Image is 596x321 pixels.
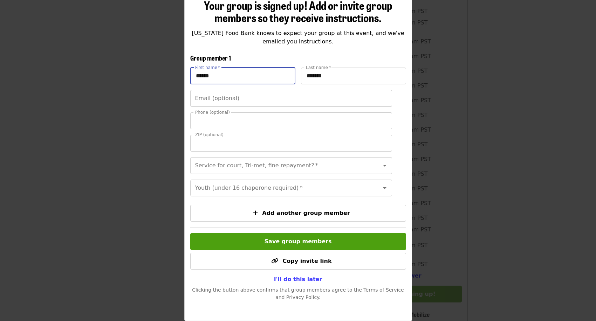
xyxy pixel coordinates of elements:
[195,110,230,114] label: Phone (optional)
[262,210,350,216] span: Add another group member
[195,133,224,137] label: ZIP (optional)
[274,276,322,282] span: I'll do this later
[190,135,392,152] input: ZIP (optional)
[265,238,332,245] span: Save group members
[253,210,258,216] i: plus icon
[380,183,390,193] button: Open
[301,68,406,84] input: Last name
[282,258,331,264] span: Copy invite link
[190,233,406,250] button: Save group members
[190,90,392,107] input: Email (optional)
[190,253,406,270] button: Copy invite link
[306,65,331,70] label: Last name
[380,161,390,170] button: Open
[190,68,295,84] input: First name
[192,30,404,45] span: [US_STATE] Food Bank knows to expect your group at this event, and we've emailed you instructions.
[268,272,328,286] button: I'll do this later
[192,287,404,300] span: Clicking the button above confirms that group members agree to the Terms of Service and Privacy P...
[190,112,392,129] input: Phone (optional)
[190,205,406,222] button: Add another group member
[190,53,231,62] span: Group member 1
[195,65,220,70] label: First name
[271,258,278,264] i: link icon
